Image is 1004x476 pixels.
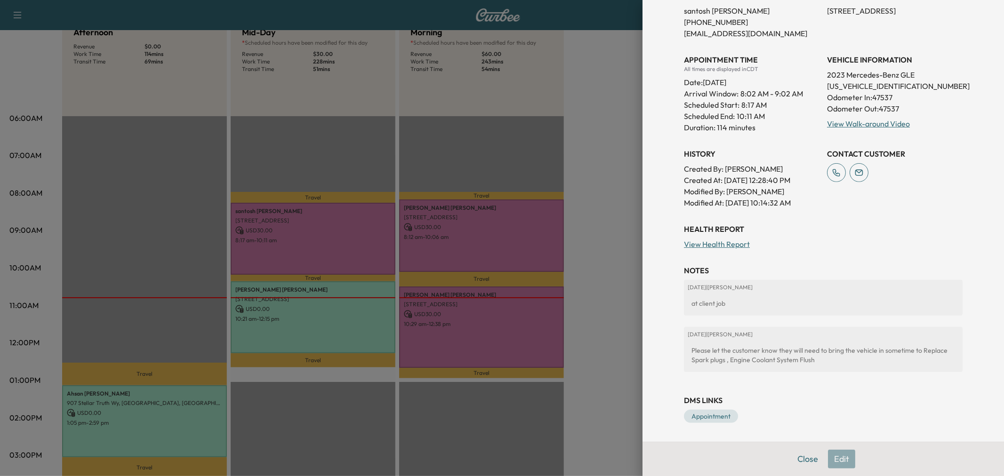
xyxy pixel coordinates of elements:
[684,186,819,197] p: Modified By : [PERSON_NAME]
[827,54,963,65] h3: VEHICLE INFORMATION
[684,16,819,28] p: [PHONE_NUMBER]
[688,331,959,338] p: [DATE] | [PERSON_NAME]
[684,175,819,186] p: Created At : [DATE] 12:28:40 PM
[827,119,910,128] a: View Walk-around Video
[684,239,750,249] a: View Health Report
[684,223,963,235] h3: Health Report
[684,395,963,406] h3: DMS Links
[684,65,819,73] div: All times are displayed in CDT
[684,28,819,39] p: [EMAIL_ADDRESS][DOMAIN_NAME]
[827,80,963,92] p: [US_VEHICLE_IDENTIFICATION_NUMBER]
[684,5,819,16] p: santosh [PERSON_NAME]
[684,88,819,99] p: Arrival Window:
[740,88,803,99] span: 8:02 AM - 9:02 AM
[688,342,959,368] div: Please let the customer know they will need to bring the vehicle in sometime to Replace Spark plu...
[688,284,959,291] p: [DATE] | [PERSON_NAME]
[827,103,963,114] p: Odometer Out: 47537
[684,54,819,65] h3: APPOINTMENT TIME
[684,122,819,133] p: Duration: 114 minutes
[684,111,735,122] p: Scheduled End:
[684,99,739,111] p: Scheduled Start:
[684,197,819,208] p: Modified At : [DATE] 10:14:32 AM
[684,73,819,88] div: Date: [DATE]
[684,265,963,276] h3: NOTES
[827,92,963,103] p: Odometer In: 47537
[737,111,765,122] p: 10:11 AM
[827,148,963,159] h3: CONTACT CUSTOMER
[684,163,819,175] p: Created By : [PERSON_NAME]
[684,410,738,423] a: Appointment
[684,148,819,159] h3: History
[827,5,963,16] p: [STREET_ADDRESS]
[827,69,963,80] p: 2023 Mercedes-Benz GLE
[688,295,959,312] div: at client job
[791,450,824,468] button: Close
[741,99,767,111] p: 8:17 AM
